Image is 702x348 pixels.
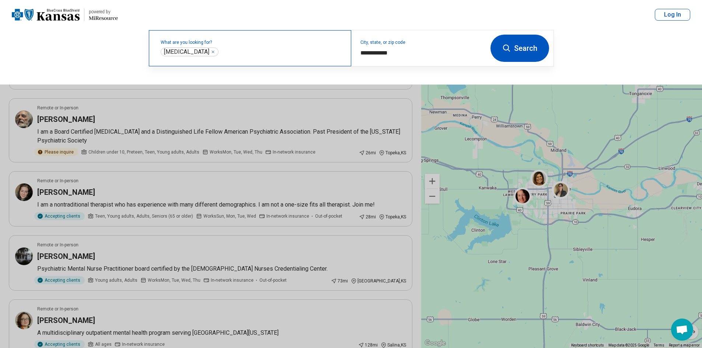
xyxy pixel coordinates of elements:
[490,35,549,62] button: Search
[161,48,219,56] div: Medication Management
[12,6,80,24] img: Blue Cross Blue Shield Kansas
[671,319,693,341] div: Open chat
[161,40,342,45] label: What are you looking for?
[164,48,209,56] span: [MEDICAL_DATA]
[211,50,215,54] button: Medication Management
[89,8,118,15] div: powered by
[12,6,118,24] a: Blue Cross Blue Shield Kansaspowered by
[655,9,690,21] button: Log In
